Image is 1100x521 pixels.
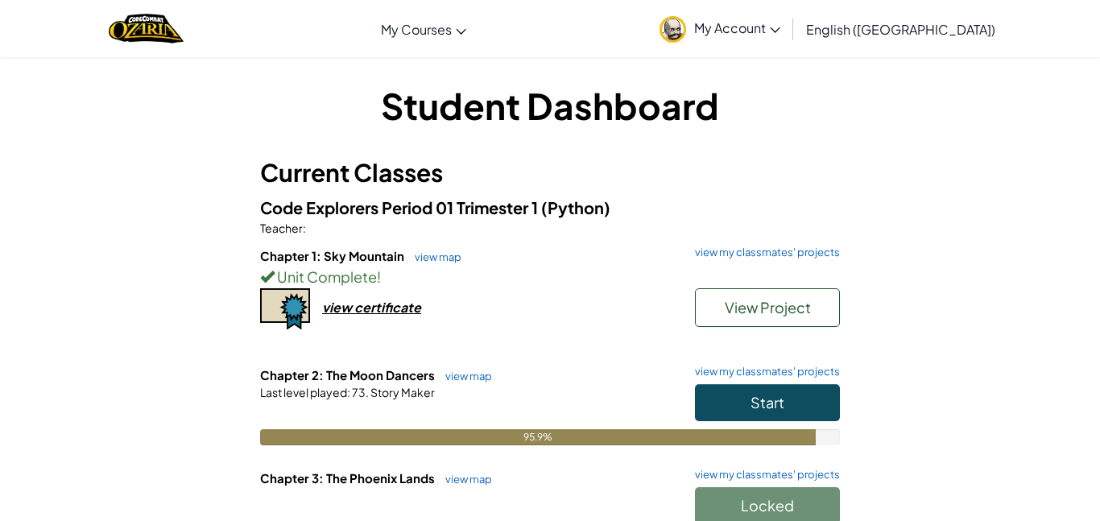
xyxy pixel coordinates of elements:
[303,221,306,235] span: :
[687,469,840,480] a: view my classmates' projects
[381,21,452,38] span: My Courses
[694,19,780,36] span: My Account
[260,81,840,130] h1: Student Dashboard
[322,299,421,316] div: view certificate
[260,248,407,263] span: Chapter 1: Sky Mountain
[260,299,421,316] a: view certificate
[798,7,1003,51] a: English ([GEOGRAPHIC_DATA])
[260,385,347,399] span: Last level played
[260,367,437,382] span: Chapter 2: The Moon Dancers
[725,298,811,316] span: View Project
[373,7,474,51] a: My Courses
[751,393,784,411] span: Start
[109,12,184,45] a: Ozaria by CodeCombat logo
[377,267,381,286] span: !
[806,21,995,38] span: English ([GEOGRAPHIC_DATA])
[437,370,492,382] a: view map
[437,473,492,486] a: view map
[347,385,350,399] span: :
[350,385,369,399] span: 73.
[407,250,461,263] a: view map
[660,16,686,43] img: avatar
[695,288,840,327] button: View Project
[369,385,435,399] span: Story Maker
[275,267,377,286] span: Unit Complete
[687,247,840,258] a: view my classmates' projects
[260,429,816,445] div: 95.9%
[651,3,788,54] a: My Account
[695,384,840,421] button: Start
[260,288,310,330] img: certificate-icon.png
[541,197,610,217] span: (Python)
[109,12,184,45] img: Home
[260,155,840,191] h3: Current Classes
[687,366,840,377] a: view my classmates' projects
[260,221,303,235] span: Teacher
[260,470,437,486] span: Chapter 3: The Phoenix Lands
[260,197,541,217] span: Code Explorers Period 01 Trimester 1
